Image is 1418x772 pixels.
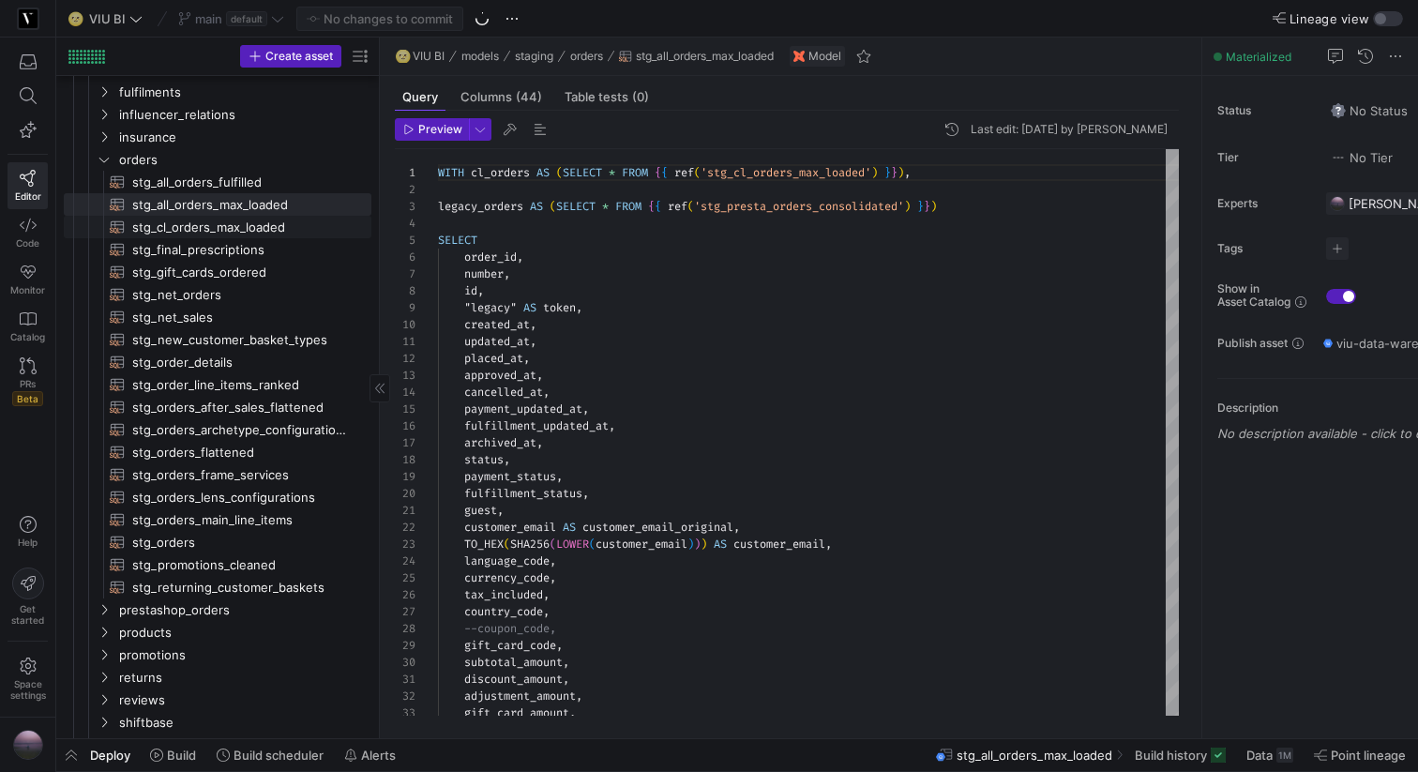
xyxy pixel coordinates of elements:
[10,284,45,295] span: Monitor
[582,486,589,501] span: ,
[438,233,477,248] span: SELECT
[395,367,415,384] div: 13
[64,598,371,621] div: Press SPACE to select this row.
[64,486,371,508] div: Press SPACE to select this row.
[510,45,558,68] button: staging
[438,199,523,214] span: legacy_orders
[523,351,530,366] span: ,
[464,520,556,535] span: customer_email
[20,378,36,389] span: PRs
[132,397,350,418] span: stg_orders_after_sales_flattened​​​​​​​​​​
[64,238,371,261] div: Press SPACE to select this row.
[550,537,556,552] span: (
[504,537,510,552] span: (
[8,350,48,414] a: PRsBeta
[504,452,510,467] span: ,
[904,199,911,214] span: )
[464,587,543,602] span: tax_included
[16,537,39,548] span: Help
[64,553,371,576] div: Press SPACE to select this row.
[461,50,499,63] span: models
[576,689,582,704] span: ,
[516,91,542,103] span: (44)
[395,265,415,282] div: 7
[64,441,371,463] div: Press SPACE to select this row.
[64,373,371,396] a: stg_order_line_items_ranked​​​​​​​​​​
[569,705,576,720] span: ,
[64,261,371,283] div: Press SPACE to select this row.
[504,266,510,281] span: ,
[530,199,543,214] span: AS
[1238,739,1302,771] button: Data1M
[694,537,701,552] span: )
[563,520,576,535] span: AS
[132,239,350,261] span: stg_final_prescriptions​​​​​​​​​​
[395,502,415,519] div: 21
[119,82,369,103] span: fulfilments
[64,441,371,463] a: stg_orders_flattened​​​​​​​​​​
[464,672,563,687] span: discount_amount
[395,215,415,232] div: 4
[622,165,648,180] span: FROM
[464,300,517,315] span: "legacy"
[132,374,350,396] span: stg_order_line_items_ranked​​​​​​​​​​
[64,396,371,418] a: stg_orders_after_sales_flattened​​​​​​​​​​
[395,654,415,671] div: 30
[464,604,543,619] span: country_code
[543,604,550,619] span: ,
[89,11,126,26] span: VIU BI
[464,537,504,552] span: TO_HEX
[13,730,43,760] img: https://storage.googleapis.com/y42-prod-data-exchange/images/VtGnwq41pAtzV0SzErAhijSx9Rgo16q39DKO...
[464,452,504,467] span: status
[64,643,371,666] div: Press SPACE to select this row.
[395,704,415,721] div: 33
[464,385,543,400] span: cancelled_at
[208,739,332,771] button: Build scheduler
[395,282,415,299] div: 8
[1246,748,1273,763] span: Data
[556,537,589,552] span: LOWER
[395,536,415,553] div: 23
[8,3,48,35] a: https://storage.googleapis.com/y42-prod-data-exchange/images/zgRs6g8Sem6LtQCmmHzYBaaZ8bA8vNBoBzxR...
[64,171,371,193] div: Press SPACE to select this row.
[543,385,550,400] span: ,
[655,199,661,214] span: {
[464,435,536,450] span: archived_at
[556,469,563,484] span: ,
[119,712,369,734] span: shiftbase
[530,334,536,349] span: ,
[464,334,530,349] span: updated_at
[132,262,350,283] span: stg_gift_cards_ordered​​​​​​​​​​
[460,91,542,103] span: Columns
[132,419,350,441] span: stg_orders_archetype_configurations​​​​​​​​​​
[395,198,415,215] div: 3
[636,50,774,63] span: stg_all_orders_max_loaded
[90,748,130,763] span: Deploy
[648,199,655,214] span: {
[1290,11,1369,26] span: Lineage view
[395,569,415,586] div: 25
[132,577,350,598] span: stg_returning_customer_baskets​​​​​​​​​​
[438,165,464,180] span: WITH
[64,351,371,373] div: Press SPACE to select this row.
[582,520,733,535] span: customer_email_original
[64,576,371,598] div: Press SPACE to select this row.
[413,50,445,63] span: VIU BI
[464,351,523,366] span: placed_at
[395,164,415,181] div: 1
[395,118,469,141] button: Preview
[464,689,576,704] span: adjustment_amount
[563,165,602,180] span: SELECT
[64,216,371,238] div: Press SPACE to select this row.
[8,507,48,556] button: Help
[563,655,569,670] span: ,
[1217,282,1290,309] span: Show in Asset Catalog
[19,9,38,28] img: https://storage.googleapis.com/y42-prod-data-exchange/images/zgRs6g8Sem6LtQCmmHzYBaaZ8bA8vNBoBzxR...
[15,190,41,202] span: Editor
[1331,150,1393,165] span: No Tier
[395,671,415,688] div: 31
[808,50,841,63] span: Model
[395,333,415,350] div: 11
[119,149,369,171] span: orders
[391,45,449,68] button: 🌝VIU BI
